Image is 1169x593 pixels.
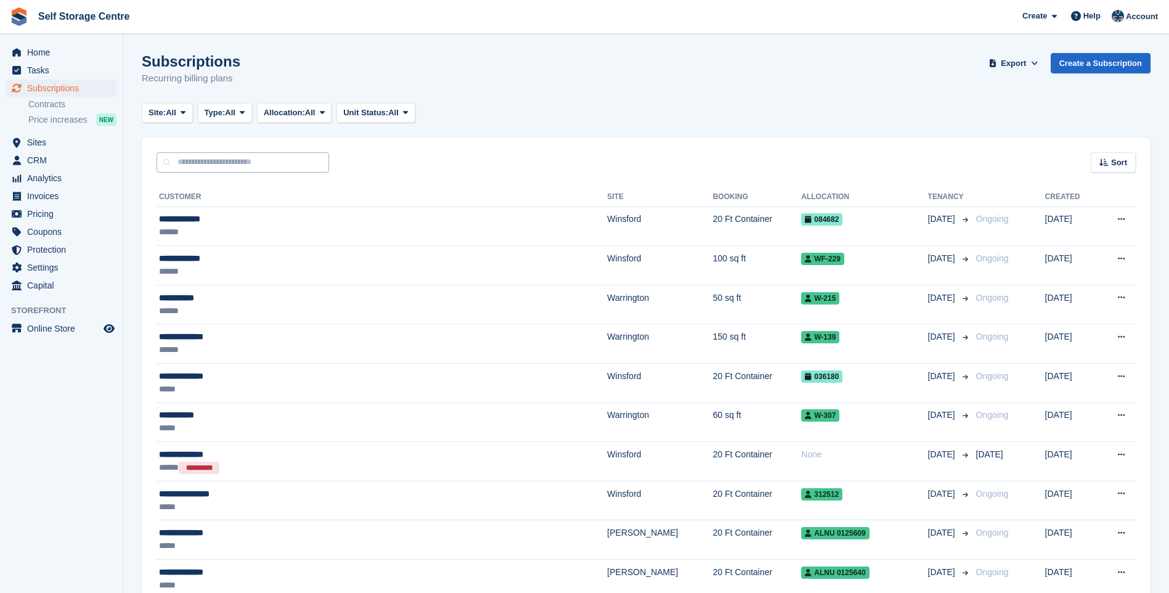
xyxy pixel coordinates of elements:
td: Warrington [607,403,712,442]
td: Winsford [607,364,712,403]
span: Analytics [27,170,101,187]
td: [DATE] [1045,324,1098,364]
td: 60 sq ft [713,403,802,442]
span: Tasks [27,62,101,79]
td: Winsford [607,442,712,481]
td: 50 sq ft [713,285,802,324]
span: 084682 [801,213,842,226]
div: NEW [96,113,116,126]
a: menu [6,170,116,187]
span: Help [1083,10,1101,22]
a: Create a Subscription [1051,53,1151,73]
span: All [166,107,176,119]
span: Unit Status: [343,107,388,119]
span: Coupons [27,223,101,240]
span: [DATE] [928,448,958,461]
th: Customer [157,187,607,207]
span: Online Store [27,320,101,337]
span: Capital [27,277,101,294]
td: [DATE] [1045,442,1098,481]
span: Ongoing [976,528,1009,538]
span: Sites [27,134,101,151]
button: Allocation: All [257,103,332,123]
span: All [388,107,399,119]
a: menu [6,80,116,97]
span: Ongoing [976,371,1009,381]
span: Allocation: [264,107,305,119]
span: Ongoing [976,410,1009,420]
td: [DATE] [1045,207,1098,246]
span: [DATE] [928,370,958,383]
td: 150 sq ft [713,324,802,364]
h1: Subscriptions [142,53,240,70]
span: Ongoing [976,489,1009,499]
span: Site: [149,107,166,119]
span: Settings [27,259,101,276]
td: [DATE] [1045,481,1098,520]
td: [PERSON_NAME] [607,520,712,560]
td: [DATE] [1045,520,1098,560]
span: Create [1022,10,1047,22]
span: Home [27,44,101,61]
a: Price increases NEW [28,113,116,126]
button: Export [987,53,1041,73]
a: menu [6,205,116,223]
span: CRM [27,152,101,169]
img: stora-icon-8386f47178a22dfd0bd8f6a31ec36ba5ce8667c1dd55bd0f319d3a0aa187defe.svg [10,7,28,26]
span: WF-229 [801,253,844,265]
span: [DATE] [928,330,958,343]
td: [DATE] [1045,285,1098,324]
span: [DATE] [928,526,958,539]
button: Site: All [142,103,193,123]
th: Tenancy [928,187,971,207]
span: W-215 [801,292,839,305]
span: 036180 [801,370,842,383]
td: Warrington [607,285,712,324]
span: Subscriptions [27,80,101,97]
span: Invoices [27,187,101,205]
span: Type: [205,107,226,119]
span: Export [1001,57,1026,70]
a: Preview store [102,321,116,336]
td: 20 Ft Container [713,364,802,403]
a: menu [6,44,116,61]
span: Ongoing [976,332,1009,341]
td: 20 Ft Container [713,481,802,520]
td: [DATE] [1045,246,1098,285]
span: Storefront [11,305,123,317]
img: Clair Cole [1112,10,1124,22]
td: [DATE] [1045,364,1098,403]
th: Booking [713,187,802,207]
span: Sort [1111,157,1127,169]
th: Site [607,187,712,207]
td: [DATE] [1045,403,1098,442]
a: menu [6,152,116,169]
span: ALNU 0125609 [801,527,869,539]
span: [DATE] [928,488,958,501]
a: menu [6,223,116,240]
span: Pricing [27,205,101,223]
span: [DATE] [976,449,1003,459]
span: [DATE] [928,292,958,305]
a: menu [6,134,116,151]
td: Winsford [607,481,712,520]
a: menu [6,62,116,79]
a: menu [6,320,116,337]
span: Ongoing [976,253,1009,263]
span: [DATE] [928,213,958,226]
span: All [305,107,316,119]
button: Unit Status: All [336,103,415,123]
td: Warrington [607,324,712,364]
td: 20 Ft Container [713,520,802,560]
span: [DATE] [928,409,958,422]
td: 100 sq ft [713,246,802,285]
button: Type: All [198,103,252,123]
td: Winsford [607,246,712,285]
td: 20 Ft Container [713,207,802,246]
td: 20 Ft Container [713,442,802,481]
span: W-139 [801,331,839,343]
span: [DATE] [928,252,958,265]
span: Ongoing [976,214,1009,224]
a: menu [6,187,116,205]
span: Protection [27,241,101,258]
